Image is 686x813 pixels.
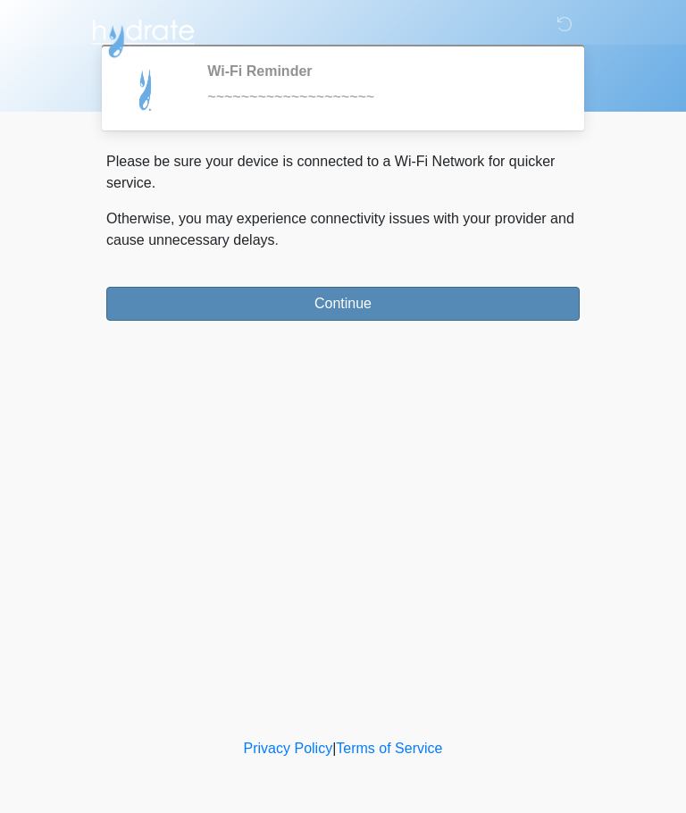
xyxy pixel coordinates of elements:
p: Otherwise, you may experience connectivity issues with your provider and cause unnecessary delays [106,208,580,251]
button: Continue [106,287,580,321]
img: Hydrate IV Bar - Arcadia Logo [88,13,197,59]
div: ~~~~~~~~~~~~~~~~~~~~ [207,87,553,108]
a: Terms of Service [336,741,442,756]
span: . [275,232,279,247]
p: Please be sure your device is connected to a Wi-Fi Network for quicker service. [106,151,580,194]
a: Privacy Policy [244,741,333,756]
a: | [332,741,336,756]
img: Agent Avatar [120,63,173,116]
